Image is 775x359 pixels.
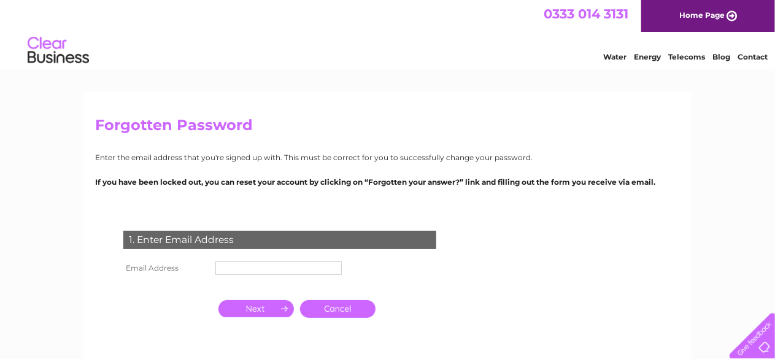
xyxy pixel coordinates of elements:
a: Telecoms [668,52,705,61]
div: Clear Business is a trading name of Verastar Limited (registered in [GEOGRAPHIC_DATA] No. 3667643... [98,7,678,60]
a: 0333 014 3131 [544,6,628,21]
img: logo.png [27,32,90,69]
h2: Forgotten Password [96,117,680,140]
a: Water [603,52,627,61]
p: Enter the email address that you're signed up with. This must be correct for you to successfully ... [96,152,680,163]
p: If you have been locked out, you can reset your account by clicking on “Forgotten your answer?” l... [96,176,680,188]
a: Blog [712,52,730,61]
a: Cancel [300,300,376,318]
a: Energy [634,52,661,61]
a: Contact [738,52,768,61]
th: Email Address [120,258,212,278]
div: 1. Enter Email Address [123,231,436,249]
